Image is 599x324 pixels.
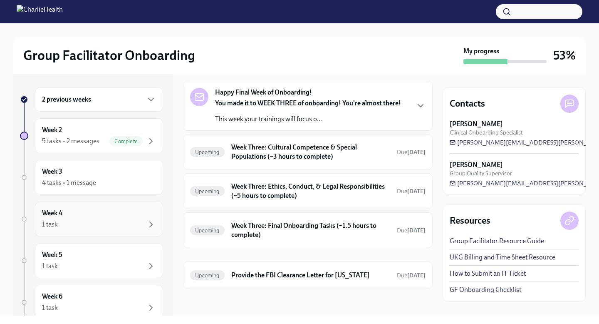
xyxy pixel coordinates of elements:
span: Upcoming [190,227,225,234]
strong: My progress [463,47,499,56]
span: Group Quality Supervisor [450,169,512,177]
span: Clinical Onboarding Specialist [450,129,523,137]
div: 4 tasks • 1 message [42,178,96,187]
h6: 2 previous weeks [42,95,91,104]
a: GF Onboarding Checklist [450,285,521,294]
h6: Week Three: Ethics, Conduct, & Legal Responsibilities (~5 hours to complete) [231,182,390,200]
img: CharlieHealth [17,5,63,18]
span: Due [397,227,426,234]
h6: Week 4 [42,209,62,218]
div: 1 task [42,220,58,229]
span: Due [397,188,426,195]
a: Week 25 tasks • 2 messagesComplete [20,118,163,153]
div: 1 task [42,303,58,312]
strong: [DATE] [407,188,426,195]
a: Week 61 task [20,285,163,320]
a: UpcomingWeek Three: Cultural Competence & Special Populations (~3 hours to complete)Due[DATE] [190,141,426,163]
a: Week 51 task [20,243,163,278]
h2: Group Facilitator Onboarding [23,47,195,64]
h4: Resources [450,214,490,227]
h6: Week 6 [42,292,62,301]
span: September 29th, 2025 09:00 [397,187,426,195]
span: September 27th, 2025 09:00 [397,227,426,234]
a: UKG Billing and Time Sheet Resource [450,253,555,262]
strong: You made it to WEEK THREE of onboarding! You're almost there! [215,99,401,107]
a: UpcomingWeek Three: Ethics, Conduct, & Legal Responsibilities (~5 hours to complete)Due[DATE] [190,180,426,202]
h6: Week 2 [42,125,62,135]
span: Due [397,149,426,156]
span: Due [397,272,426,279]
strong: [PERSON_NAME] [450,160,503,169]
div: 2 previous weeks [35,87,163,112]
a: Group Facilitator Resource Guide [450,237,544,246]
a: UpcomingWeek Three: Final Onboarding Tasks (~1.5 hours to complete)Due[DATE] [190,219,426,241]
a: How to Submit an IT Ticket [450,269,526,278]
span: Complete [109,138,143,145]
h4: Contacts [450,97,485,110]
span: Upcoming [190,188,225,194]
a: Week 34 tasks • 1 message [20,160,163,195]
div: 1 task [42,262,58,271]
div: 5 tasks • 2 messages [42,137,99,146]
span: October 14th, 2025 09:00 [397,272,426,279]
a: UpcomingProvide the FBI Clearance Letter for [US_STATE]Due[DATE] [190,269,426,282]
h6: Week Three: Cultural Competence & Special Populations (~3 hours to complete) [231,143,390,161]
strong: [DATE] [407,149,426,156]
span: Upcoming [190,149,225,155]
strong: Happy Final Week of Onboarding! [215,88,312,97]
h6: Week 5 [42,250,62,259]
span: September 29th, 2025 09:00 [397,148,426,156]
h3: 53% [553,48,576,63]
h6: Week 3 [42,167,62,176]
strong: [DATE] [407,227,426,234]
h6: Provide the FBI Clearance Letter for [US_STATE] [231,271,390,280]
strong: [DATE] [407,272,426,279]
span: Upcoming [190,272,225,279]
p: This week your trainings will focus o... [215,115,401,124]
strong: [PERSON_NAME] [450,120,503,129]
h6: Week Three: Final Onboarding Tasks (~1.5 hours to complete) [231,221,390,239]
a: Week 41 task [20,202,163,237]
